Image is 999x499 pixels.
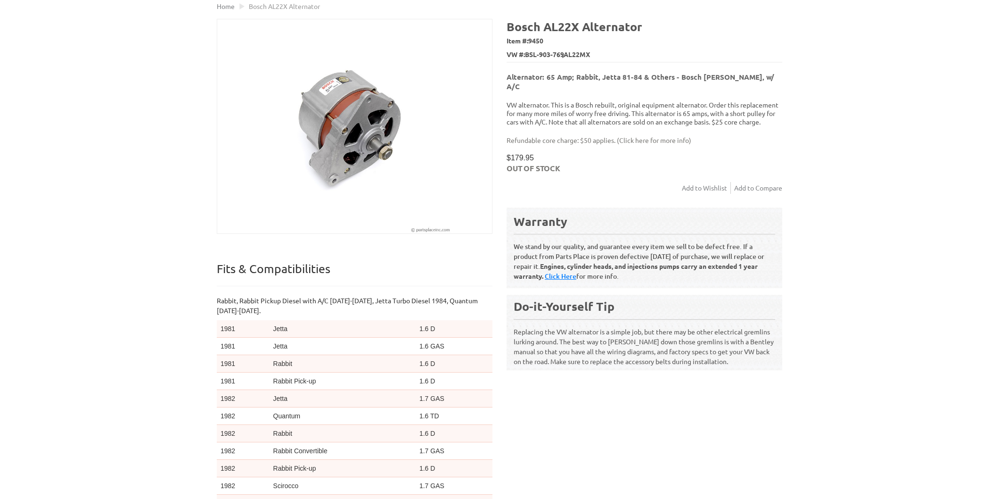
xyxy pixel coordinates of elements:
[217,261,492,286] p: Fits & Compatibilities
[416,390,492,407] td: 1.7 GAS
[217,424,270,442] td: 1982
[507,34,782,48] span: Item #:
[564,50,590,59] span: AL22MX
[514,234,775,281] p: We stand by our quality, and guarantee every item we sell to be defect free. If a product from Pa...
[217,296,492,316] p: Rabbit, Rabbit Pickup Diesel with A/C [DATE]-[DATE], Jetta Turbo Diesel 1984, Quantum [DATE]-[DATE].
[270,407,416,424] td: Quantum
[217,2,235,10] a: Home
[528,36,543,45] span: 9450
[270,355,416,372] td: Rabbit
[416,442,492,459] td: 1.7 GAS
[619,136,689,144] a: Click here for more info
[416,459,492,477] td: 1.6 D
[217,407,270,424] td: 1982
[507,72,774,91] b: Alternator: 65 Amp; Rabbit, Jetta 81-84 & Others - Bosch [PERSON_NAME], w/ A/C
[217,372,270,390] td: 1981
[217,355,270,372] td: 1981
[514,319,775,366] p: Replacing the VW alternator is a simple job, but there may be other electrical gremlins lurking a...
[217,390,270,407] td: 1982
[217,477,270,494] td: 1982
[416,372,492,390] td: 1.6 D
[217,320,270,337] td: 1981
[270,390,416,407] td: Jetta
[270,424,416,442] td: Rabbit
[416,355,492,372] td: 1.6 D
[507,163,560,173] span: Out of stock
[416,477,492,494] td: 1.7 GAS
[507,135,775,145] p: Refundable core charge: $50 applies. ( )
[507,48,782,62] span: VW #: ,
[514,299,614,314] b: Do-it-Yourself Tip
[270,372,416,390] td: Rabbit Pick-up
[416,424,492,442] td: 1.6 D
[682,182,731,194] a: Add to Wishlist
[545,272,576,281] a: Click Here
[507,19,642,34] b: Bosch AL22X Alternator
[270,337,416,355] td: Jetta
[270,320,416,337] td: Jetta
[270,459,416,477] td: Rabbit Pick-up
[514,262,758,280] b: Engines, cylinder heads, and injections pumps carry an extended 1 year warranty.
[514,214,775,229] div: Warranty
[249,2,320,10] span: Bosch AL22X Alternator
[416,320,492,337] td: 1.6 D
[507,100,782,126] p: VW alternator. This is a Bosch rebuilt, original equipment alternator. Order this replacement for...
[734,182,782,194] a: Add to Compare
[416,407,492,424] td: 1.6 TD
[217,459,270,477] td: 1982
[270,442,416,459] td: Rabbit Convertible
[525,50,564,59] span: BSL-903-769
[270,477,416,494] td: Scirocco
[217,442,270,459] td: 1982
[416,337,492,355] td: 1.6 GAS
[217,337,270,355] td: 1981
[507,153,534,162] span: $179.95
